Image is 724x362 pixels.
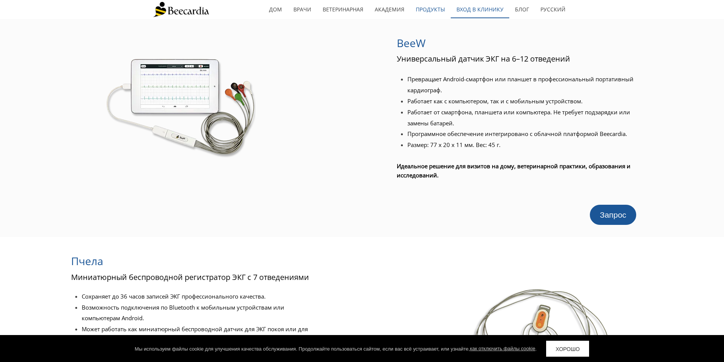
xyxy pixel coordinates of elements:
font: Запрос [600,210,626,219]
font: русский [540,6,566,13]
a: Академия [369,1,410,18]
font: Может работать как миниатюрный беспроводной датчик для ЭКГ покоя или для непрерывного мониторинга... [82,325,308,344]
font: Сохраняет до 36 часов записей ЭКГ профессионального качества. [82,292,266,300]
font: Универсальный датчик ЭКГ на 6–12 отведений [397,54,570,64]
font: Ветеринарная [323,6,363,13]
font: BeeW [397,36,426,50]
a: русский [535,1,571,18]
font: Вход в клинику [456,6,504,13]
font: Академия [375,6,404,13]
font: Программное обеспечение интегрировано с облачной платформой Beecardia. [407,130,627,138]
a: дом [263,1,288,18]
img: Бикардия [153,2,209,17]
font: Врачи [293,6,311,13]
font: Возможность подключения по Bluetooth к мобильным устройствам или компьютерам Android. [82,304,284,322]
a: Врачи [288,1,317,18]
font: Блог [515,6,529,13]
font: Размер: 77 x 20 x 11 мм. Вес: 45 г. [407,141,501,149]
a: Запрос [590,205,636,225]
font: ХОРОШО [556,346,580,352]
a: как отключить файлы cookie [470,346,535,351]
font: . [535,346,537,351]
font: Пчела [71,254,103,268]
a: Вход в клинику [451,1,509,18]
font: Превращает Android-смартфон или планшет в профессиональный портативный кардиограф. [407,75,634,94]
a: Продукты [410,1,451,18]
font: Работает от смартфона, планшета или компьютера. Не требует подзарядки или замены батарей. [407,108,630,127]
font: Работает как с компьютером, так и с мобильным устройством. [407,97,583,105]
font: Миниатюрный беспроводной регистратор ЭКГ с 7 отведениями [71,272,309,282]
font: дом [269,6,282,13]
font: Идеальное решение для визитов на дому, ветеринарной практики, образования и исследований. [397,162,631,179]
font: Мы используем файлы cookie для улучшения качества обслуживания. Продолжайте пользоваться сайтом, ... [135,346,470,351]
font: Продукты [416,6,445,13]
a: Блог [509,1,535,18]
a: Ветеринарная [317,1,369,18]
